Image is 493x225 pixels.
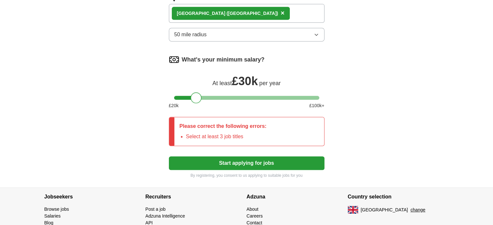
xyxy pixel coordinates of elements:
[232,74,258,88] span: £ 30k
[182,55,264,64] label: What's your minimum salary?
[169,173,324,178] p: By registering, you consent to us applying to suitable jobs for you
[44,213,61,219] a: Salaries
[180,122,267,130] p: Please correct the following errors:
[212,80,232,86] span: At least
[186,133,267,141] li: Select at least 3 job titles
[177,11,226,16] strong: [GEOGRAPHIC_DATA]
[169,28,324,41] button: 50 mile radius
[281,9,285,17] span: ×
[309,102,324,109] span: £ 100 k+
[348,188,449,206] h4: Country selection
[146,213,185,219] a: Adzuna Intelligence
[146,207,166,212] a: Post a job
[169,156,324,170] button: Start applying for jobs
[247,213,263,219] a: Careers
[259,80,281,86] span: per year
[361,207,408,213] span: [GEOGRAPHIC_DATA]
[247,207,259,212] a: About
[44,207,69,212] a: Browse jobs
[174,31,207,39] span: 50 mile radius
[227,11,278,16] span: ([GEOGRAPHIC_DATA])
[281,8,285,18] button: ×
[410,207,425,213] button: change
[169,102,179,109] span: £ 20 k
[348,206,358,214] img: UK flag
[169,54,179,65] img: salary.png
